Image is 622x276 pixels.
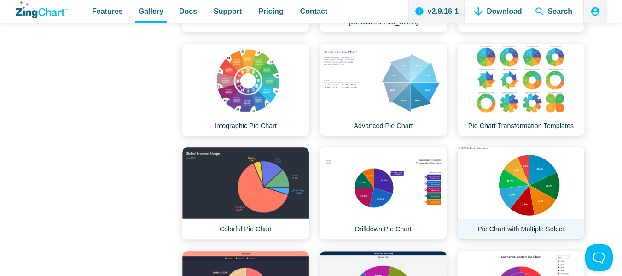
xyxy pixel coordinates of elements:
[320,147,447,240] a: Drilldown Pie Chart
[182,147,309,240] a: Colorful Pie Chart
[320,44,447,136] a: Advanced Pie Chart
[182,44,309,136] a: Infographic Pie Chart
[179,5,197,18] span: Docs
[92,5,123,18] span: Features
[214,5,242,18] span: Support
[457,44,585,136] a: Pie Chart Transformation Templates
[457,147,585,240] a: Pie Chart with Multiple Select
[258,5,283,18] span: Pricing
[16,1,68,18] a: ZingChart Logo. Click to return to the homepage
[300,5,328,18] span: Contact
[585,244,613,271] iframe: Toggle Customer Support
[139,5,163,18] span: Gallery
